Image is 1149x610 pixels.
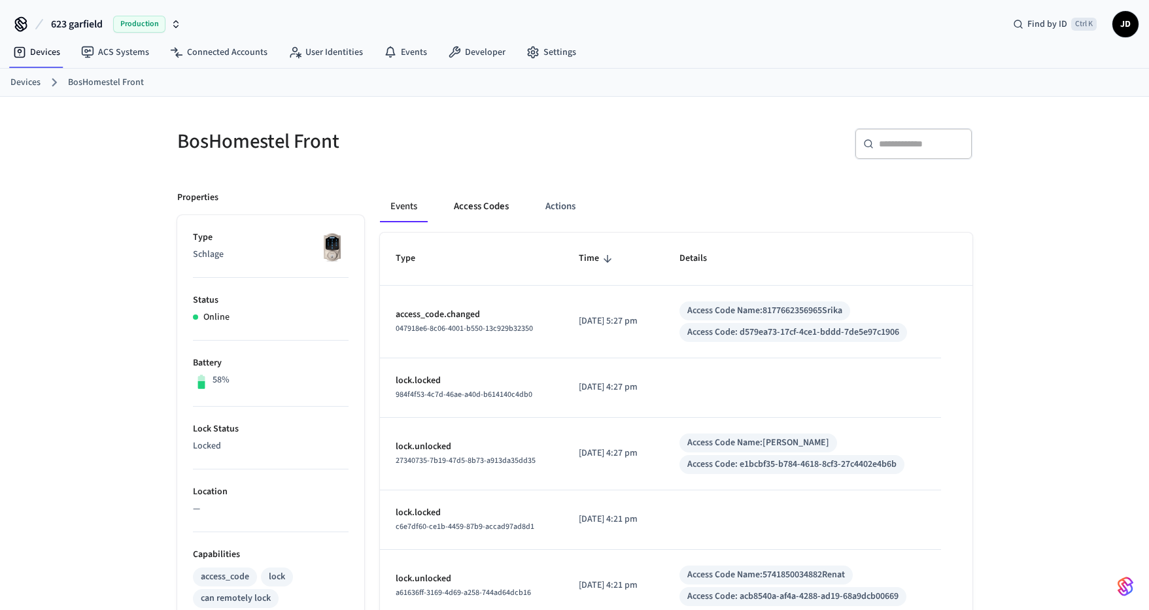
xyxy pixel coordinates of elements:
p: [DATE] 4:21 pm [579,579,648,592]
p: Online [203,311,230,324]
span: Details [679,248,724,269]
div: Access Code Name: 8177662356965Srika [687,304,842,318]
p: Locked [193,439,349,453]
img: Schlage Sense Smart Deadbolt with Camelot Trim, Front [316,231,349,263]
button: Actions [535,191,586,222]
span: Time [579,248,616,269]
div: Access Code: d579ea73-17cf-4ce1-bddd-7de5e97c1906 [687,326,899,339]
div: can remotely lock [201,592,271,605]
a: Events [373,41,437,64]
p: Properties [177,191,218,205]
p: Lock Status [193,422,349,436]
p: [DATE] 4:27 pm [579,447,648,460]
p: 58% [213,373,230,387]
span: 27340735-7b19-47d5-8b73-a913da35dd35 [396,455,536,466]
p: Status [193,294,349,307]
p: Capabilities [193,548,349,562]
span: JD [1114,12,1137,36]
span: Ctrl K [1071,18,1097,31]
p: lock.locked [396,374,547,388]
div: ant example [380,191,972,222]
p: access_code.changed [396,308,547,322]
span: Type [396,248,432,269]
p: Schlage [193,248,349,262]
a: Settings [516,41,587,64]
div: access_code [201,570,249,584]
img: SeamLogoGradient.69752ec5.svg [1118,576,1133,597]
div: Find by IDCtrl K [1003,12,1107,36]
span: 984f4f53-4c7d-46ae-a40d-b614140c4db0 [396,389,532,400]
p: Location [193,485,349,499]
p: lock.unlocked [396,440,547,454]
a: Connected Accounts [160,41,278,64]
button: Access Codes [443,191,519,222]
a: ACS Systems [71,41,160,64]
span: c6e7df60-ce1b-4459-87b9-accad97ad8d1 [396,521,534,532]
span: Find by ID [1027,18,1067,31]
div: Access Code Name: 5741850034882Renat [687,568,845,582]
span: 623 garfield [51,16,103,32]
a: BosHomestel Front [68,76,144,90]
span: a61636ff-3169-4d69-a258-744ad64dcb16 [396,587,531,598]
a: Developer [437,41,516,64]
a: User Identities [278,41,373,64]
button: JD [1112,11,1139,37]
p: Type [193,231,349,245]
div: Access Code Name: [PERSON_NAME] [687,436,829,450]
p: [DATE] 4:21 pm [579,513,648,526]
a: Devices [3,41,71,64]
a: Devices [10,76,41,90]
h5: BosHomestel Front [177,128,567,155]
p: [DATE] 4:27 pm [579,381,648,394]
p: Battery [193,356,349,370]
div: lock [269,570,285,584]
span: 047918e6-8c06-4001-b550-13c929b32350 [396,323,533,334]
p: lock.locked [396,506,547,520]
div: Access Code: e1bcbf35-b784-4618-8cf3-27c4402e4b6b [687,458,897,471]
button: Events [380,191,428,222]
div: Access Code: acb8540a-af4a-4288-ad19-68a9dcb00669 [687,590,899,603]
p: lock.unlocked [396,572,547,586]
p: [DATE] 5:27 pm [579,314,648,328]
p: — [193,502,349,516]
span: Production [113,16,165,33]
